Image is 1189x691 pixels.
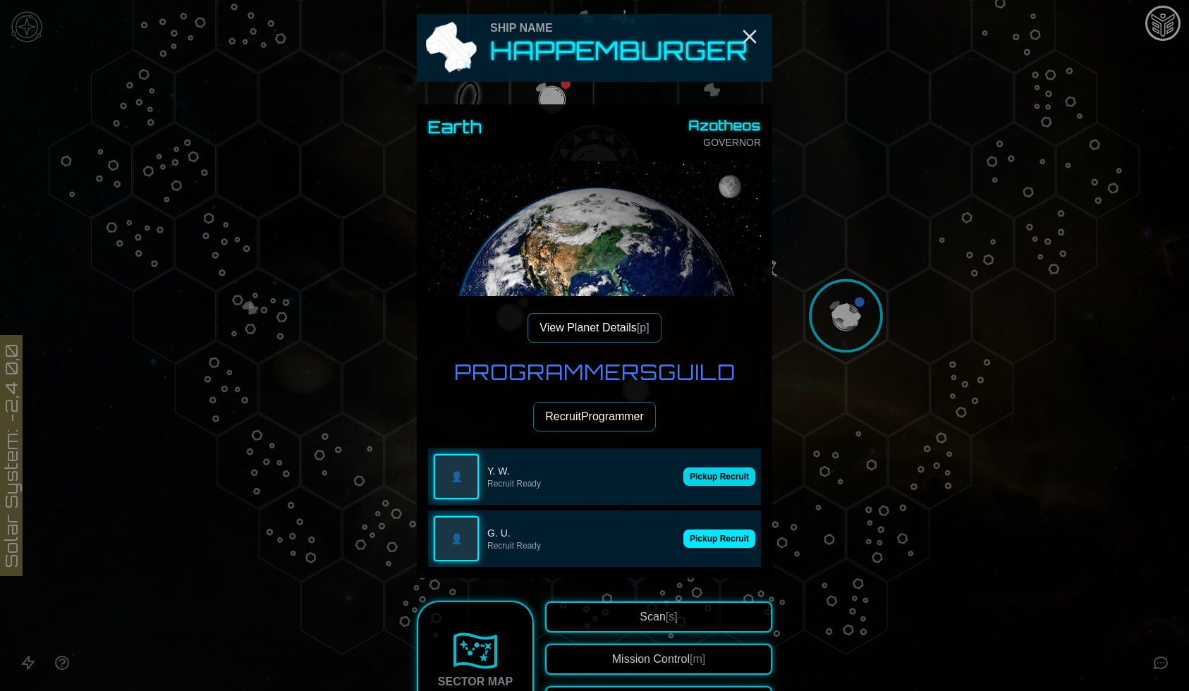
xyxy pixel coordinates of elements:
[528,313,661,343] button: View Planet Details[p]
[689,116,761,135] span: Azotheos
[454,360,736,385] h3: Programmers Guild
[738,25,761,48] button: Close
[545,644,772,675] button: Mission Control[m]
[487,478,675,489] p: Recruit Ready
[640,611,677,623] span: Scan
[451,532,463,546] span: 👤
[451,470,463,484] span: 👤
[438,673,513,690] div: Sector Map
[637,322,650,334] span: [p]
[487,464,675,478] p: Y. W.
[545,601,772,632] button: Scan[s]
[422,20,479,76] img: Ship Icon
[690,653,705,665] span: [m]
[490,20,748,37] div: Ship Name
[487,540,675,551] p: Recruit Ready
[487,526,675,540] p: G. U.
[666,611,678,623] span: [s]
[428,116,482,138] h3: Earth
[428,161,761,494] img: Earth
[453,628,498,673] img: Sector
[689,116,761,149] div: GOVERNOR
[683,530,755,548] button: Pickup Recruit
[490,37,748,65] h2: Happemburger
[533,402,656,432] button: RecruitProgrammer
[683,467,755,486] button: Pickup Recruit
